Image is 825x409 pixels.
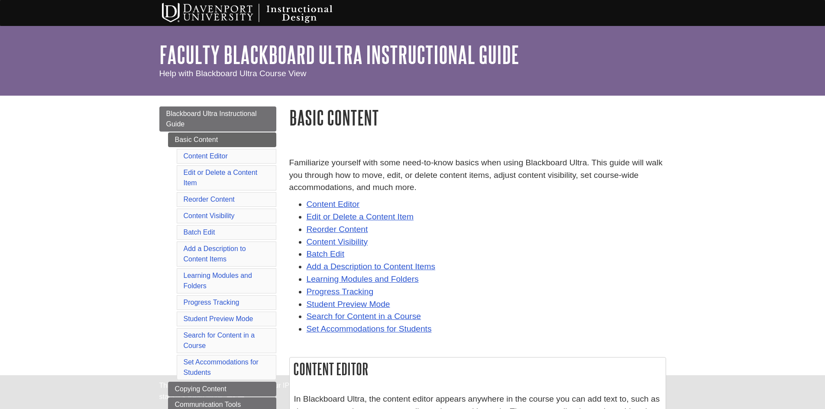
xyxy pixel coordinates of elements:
a: Add a Description to Content Items [307,262,436,271]
a: Set Accommodations for Students [184,358,259,376]
a: Add a Description to Content Items [184,245,246,263]
p: Familiarize yourself with some need-to-know basics when using Blackboard Ultra. This guide will w... [289,157,666,194]
a: Reorder Content [307,225,368,234]
a: Copying Content [168,382,276,396]
a: Edit or Delete a Content Item [307,212,414,221]
a: Batch Edit [184,229,215,236]
a: Student Preview Mode [307,300,390,309]
a: Edit or Delete a Content Item [184,169,258,187]
a: Content Visibility [184,212,235,219]
a: Content Editor [184,152,228,160]
a: Progress Tracking [307,287,374,296]
span: Help with Blackboard Ultra Course View [159,69,307,78]
a: Blackboard Ultra Instructional Guide [159,106,276,132]
a: Progress Tracking [184,299,239,306]
a: Student Preview Mode [184,315,253,322]
a: Set Accommodations for Students [307,324,432,333]
h1: Basic Content [289,106,666,129]
a: Faculty Blackboard Ultra Instructional Guide [159,41,519,68]
a: Content Visibility [307,237,368,246]
a: Learning Modules and Folders [184,272,252,290]
h2: Content Editor [290,357,666,380]
a: Learning Modules and Folders [307,274,419,283]
img: Davenport University Instructional Design [155,2,363,24]
a: Batch Edit [307,249,344,258]
a: Reorder Content [184,196,235,203]
a: Content Editor [307,200,360,209]
a: Basic Content [168,132,276,147]
a: Search for Content in a Course [307,312,421,321]
span: Blackboard Ultra Instructional Guide [166,110,257,128]
a: Search for Content in a Course [184,332,255,349]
